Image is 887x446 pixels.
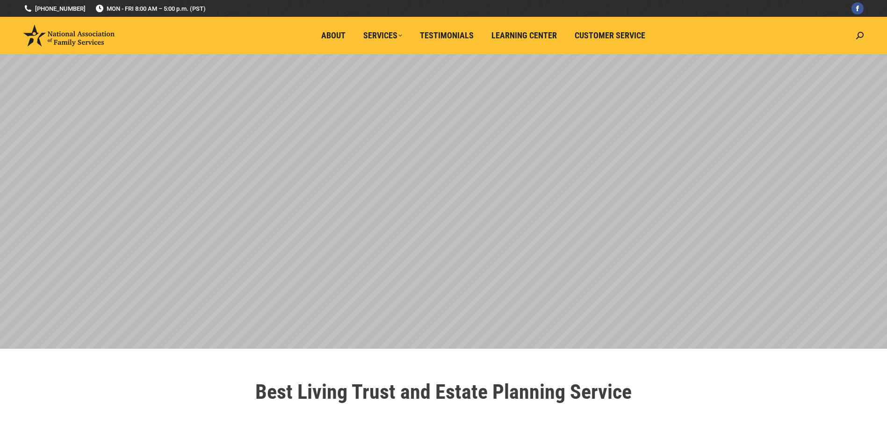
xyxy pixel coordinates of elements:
span: About [321,30,346,41]
h1: Best Living Trust and Estate Planning Service [182,381,706,402]
a: Customer Service [568,27,652,44]
span: Learning Center [491,30,557,41]
a: [PHONE_NUMBER] [23,4,86,13]
span: Testimonials [420,30,474,41]
span: Customer Service [575,30,645,41]
span: Services [363,30,402,41]
img: National Association of Family Services [23,25,115,46]
span: MON - FRI 8:00 AM – 5:00 p.m. (PST) [95,4,206,13]
a: About [315,27,352,44]
a: Testimonials [413,27,480,44]
a: Facebook page opens in new window [851,2,864,14]
a: Learning Center [485,27,563,44]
